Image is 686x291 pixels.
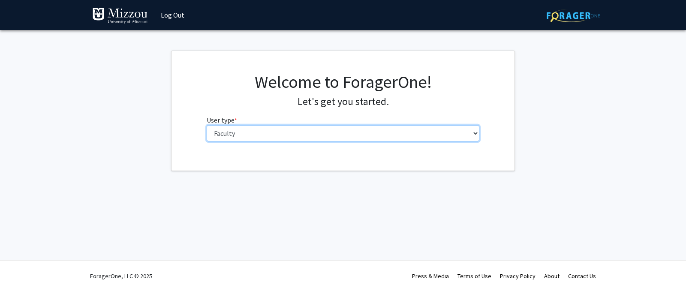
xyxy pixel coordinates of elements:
label: User type [207,115,237,125]
div: ForagerOne, LLC © 2025 [90,261,152,291]
a: Contact Us [568,272,596,280]
a: Terms of Use [457,272,491,280]
img: ForagerOne Logo [547,9,600,22]
img: University of Missouri Logo [92,7,148,24]
a: About [544,272,560,280]
iframe: Chat [6,252,36,285]
a: Press & Media [412,272,449,280]
h1: Welcome to ForagerOne! [207,72,480,92]
a: Privacy Policy [500,272,536,280]
h4: Let's get you started. [207,96,480,108]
